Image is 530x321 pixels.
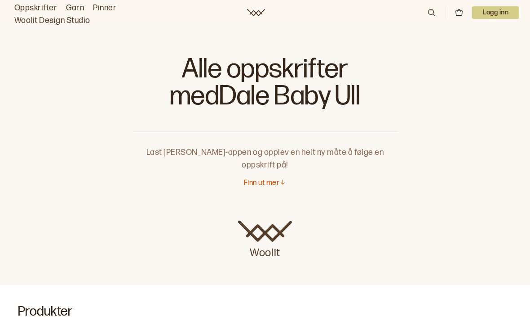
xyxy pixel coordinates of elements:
a: Oppskrifter [14,2,57,14]
p: Logg inn [472,6,519,19]
img: Woolit [238,221,292,242]
p: Last [PERSON_NAME]-appen og opplev en helt ny måte å følge en oppskrift på! [132,132,397,172]
a: Pinner [93,2,116,14]
p: Finn ut mer [244,179,279,188]
p: Woolit [238,242,292,260]
button: User dropdown [472,6,519,19]
a: Woolit [238,221,292,260]
button: Finn ut mer [244,179,286,188]
a: Garn [66,2,84,14]
h1: Alle oppskrifter med Dale Baby Ull [132,54,397,117]
a: Woolit Design Studio [14,14,90,27]
a: Woolit [247,9,265,16]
